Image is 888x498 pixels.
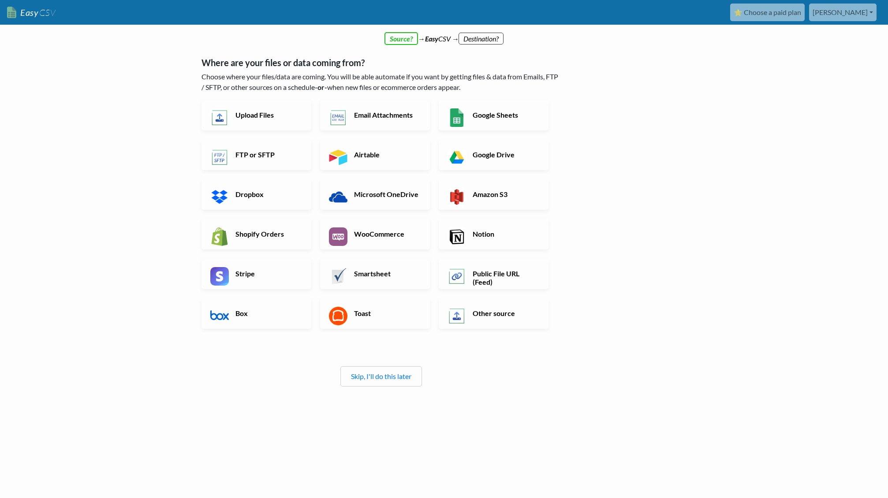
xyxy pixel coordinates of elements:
a: Box [201,298,311,329]
img: Amazon S3 App & API [448,188,466,206]
a: Skip, I'll do this later [351,372,411,380]
h6: Stripe [233,269,302,278]
img: Smartsheet App & API [329,267,347,286]
h6: Smartsheet [352,269,421,278]
h6: WooCommerce [352,230,421,238]
a: Google Drive [439,139,548,170]
a: FTP or SFTP [201,139,311,170]
h6: Dropbox [233,190,302,198]
img: Other Source App & API [448,307,466,325]
a: [PERSON_NAME] [809,4,877,21]
a: Notion [439,219,548,249]
img: Stripe App & API [210,267,229,286]
a: Dropbox [201,179,311,210]
img: Airtable App & API [329,148,347,167]
b: -or- [315,83,327,91]
a: Email Attachments [320,100,430,130]
img: Microsoft OneDrive App & API [329,188,347,206]
a: Smartsheet [320,258,430,289]
h6: Other source [470,309,540,317]
a: Toast [320,298,430,329]
div: → CSV → [193,25,695,44]
img: FTP or SFTP App & API [210,148,229,167]
img: Email New CSV or XLSX File App & API [329,108,347,127]
h6: Amazon S3 [470,190,540,198]
h6: Box [233,309,302,317]
img: Google Drive App & API [448,148,466,167]
img: Upload Files App & API [210,108,229,127]
a: Stripe [201,258,311,289]
p: Choose where your files/data are coming. You will be able automate if you want by getting files &... [201,71,561,93]
a: Microsoft OneDrive [320,179,430,210]
img: Box App & API [210,307,229,325]
a: WooCommerce [320,219,430,249]
h5: Where are your files or data coming from? [201,57,561,68]
span: CSV [38,7,56,18]
a: Upload Files [201,100,311,130]
a: Public File URL (Feed) [439,258,548,289]
img: Public File URL App & API [448,267,466,286]
a: Other source [439,298,548,329]
img: Google Sheets App & API [448,108,466,127]
a: Google Sheets [439,100,548,130]
h6: FTP or SFTP [233,150,302,159]
h6: Shopify Orders [233,230,302,238]
h6: Notion [470,230,540,238]
h6: Microsoft OneDrive [352,190,421,198]
a: Amazon S3 [439,179,548,210]
h6: Toast [352,309,421,317]
img: Shopify App & API [210,227,229,246]
h6: Upload Files [233,111,302,119]
img: WooCommerce App & API [329,227,347,246]
a: Shopify Orders [201,219,311,249]
a: Airtable [320,139,430,170]
a: ⭐ Choose a paid plan [730,4,805,21]
h6: Email Attachments [352,111,421,119]
img: Notion App & API [448,227,466,246]
h6: Google Sheets [470,111,540,119]
h6: Public File URL (Feed) [470,269,540,286]
img: Toast App & API [329,307,347,325]
h6: Google Drive [470,150,540,159]
img: Dropbox App & API [210,188,229,206]
a: EasyCSV [7,4,56,22]
h6: Airtable [352,150,421,159]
